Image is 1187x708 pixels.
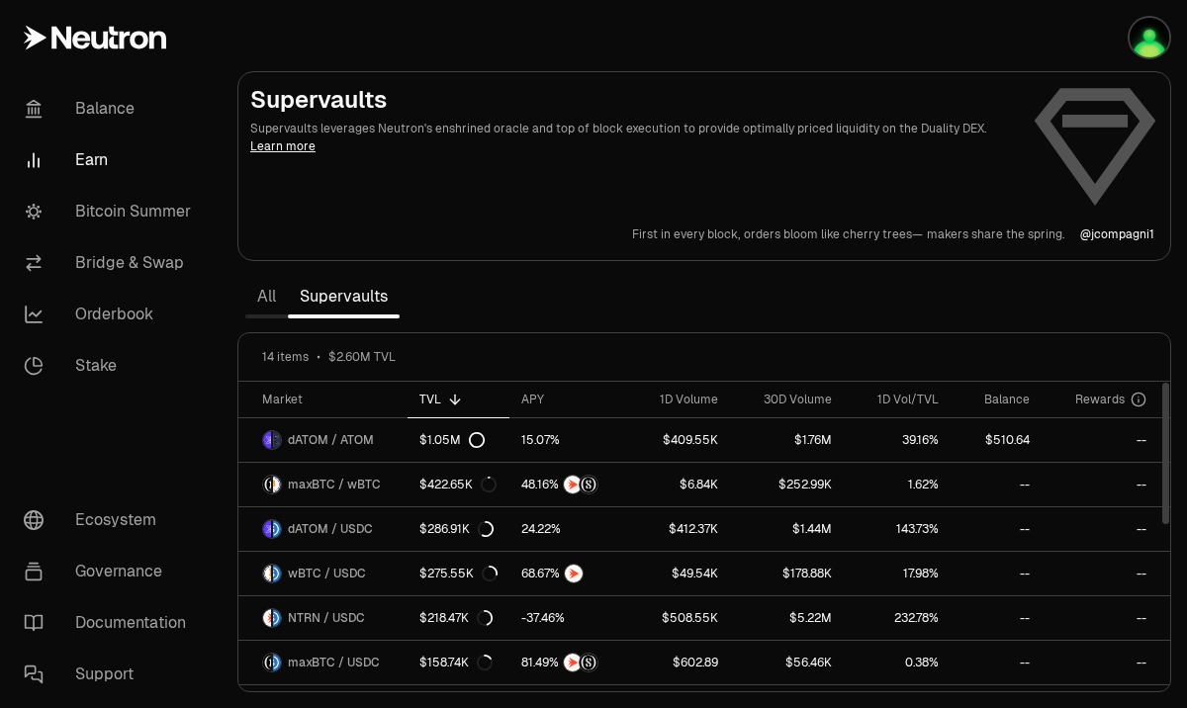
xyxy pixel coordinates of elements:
[564,654,582,671] img: NTRN
[565,565,583,582] img: NTRN
[273,431,281,449] img: ATOM Logo
[951,463,1042,506] a: --
[1042,418,1170,462] a: --
[8,340,214,392] a: Stake
[638,392,718,407] div: 1D Volume
[8,289,214,340] a: Orderbook
[288,566,366,581] span: wBTC / USDC
[8,597,214,649] a: Documentation
[273,476,281,493] img: wBTC Logo
[328,349,396,365] span: $2.60M TVL
[626,641,730,684] a: $602.89
[1080,226,1154,242] p: @ jcompagni1
[509,552,626,595] a: NTRN
[408,418,509,462] a: $1.05M
[419,521,494,537] div: $286.91K
[626,552,730,595] a: $49.54K
[419,566,498,581] div: $275.55K
[730,641,844,684] a: $56.46K
[632,226,1064,242] a: First in every block,orders bloom like cherry trees—makers share the spring.
[288,521,373,537] span: dATOM / USDC
[1042,596,1170,640] a: --
[580,654,597,671] img: Structured Points
[564,476,582,493] img: NTRN
[263,476,271,493] img: maxBTC Logo
[273,609,281,627] img: USDC Logo
[730,418,844,462] a: $1.76M
[521,653,614,672] button: NTRNStructured Points
[262,392,396,407] div: Market
[419,477,497,492] div: $422.65K
[273,654,281,671] img: USDC Logo
[238,463,408,506] a: maxBTC LogowBTC LogomaxBTC / wBTC
[238,552,408,595] a: wBTC LogoUSDC LogowBTC / USDC
[1042,463,1170,506] a: --
[730,463,844,506] a: $252.99K
[742,392,832,407] div: 30D Volume
[8,134,214,186] a: Earn
[844,596,951,640] a: 232.78%
[844,507,951,551] a: 143.73%
[408,641,509,684] a: $158.74K
[408,596,509,640] a: $218.47K
[263,609,271,627] img: NTRN Logo
[521,475,614,494] button: NTRNStructured Points
[238,641,408,684] a: maxBTC LogoUSDC LogomaxBTC / USDC
[419,432,485,448] div: $1.05M
[509,641,626,684] a: NTRNStructured Points
[744,226,923,242] p: orders bloom like cherry trees—
[844,641,951,684] a: 0.38%
[509,463,626,506] a: NTRNStructured Points
[245,277,288,316] a: All
[8,186,214,237] a: Bitcoin Summer
[632,226,740,242] p: First in every block,
[263,431,271,449] img: dATOM Logo
[419,655,493,670] div: $158.74K
[288,432,374,448] span: dATOM / ATOM
[626,463,730,506] a: $6.84K
[273,565,281,582] img: USDC Logo
[521,392,614,407] div: APY
[1042,507,1170,551] a: --
[408,552,509,595] a: $275.55K
[288,277,400,316] a: Supervaults
[273,520,281,538] img: USDC Logo
[250,138,316,154] a: Learn more
[951,507,1042,551] a: --
[263,565,271,582] img: wBTC Logo
[8,237,214,289] a: Bridge & Swap
[8,494,214,546] a: Ecosystem
[419,392,498,407] div: TVL
[951,552,1042,595] a: --
[927,226,1064,242] p: makers share the spring.
[1042,552,1170,595] a: --
[288,610,365,626] span: NTRN / USDC
[626,418,730,462] a: $409.55K
[8,649,214,700] a: Support
[288,655,380,670] span: maxBTC / USDC
[408,507,509,551] a: $286.91K
[951,641,1042,684] a: --
[844,552,951,595] a: 17.98%
[250,84,1016,116] h2: Supervaults
[580,476,597,493] img: Structured Points
[263,520,271,538] img: dATOM Logo
[288,477,381,492] span: maxBTC / wBTC
[8,83,214,134] a: Balance
[1042,641,1170,684] a: --
[844,418,951,462] a: 39.16%
[1080,226,1154,242] a: @jcompagni1
[626,596,730,640] a: $508.55K
[250,120,1016,155] p: Supervaults leverages Neutron's enshrined oracle and top of block execution to provide optimally ...
[263,654,271,671] img: maxBTC Logo
[238,418,408,462] a: dATOM LogoATOM LogodATOM / ATOM
[238,596,408,640] a: NTRN LogoUSDC LogoNTRN / USDC
[856,392,939,407] div: 1D Vol/TVL
[1075,392,1125,407] span: Rewards
[730,507,844,551] a: $1.44M
[951,596,1042,640] a: --
[262,349,309,365] span: 14 items
[8,546,214,597] a: Governance
[521,564,614,583] button: NTRN
[730,596,844,640] a: $5.22M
